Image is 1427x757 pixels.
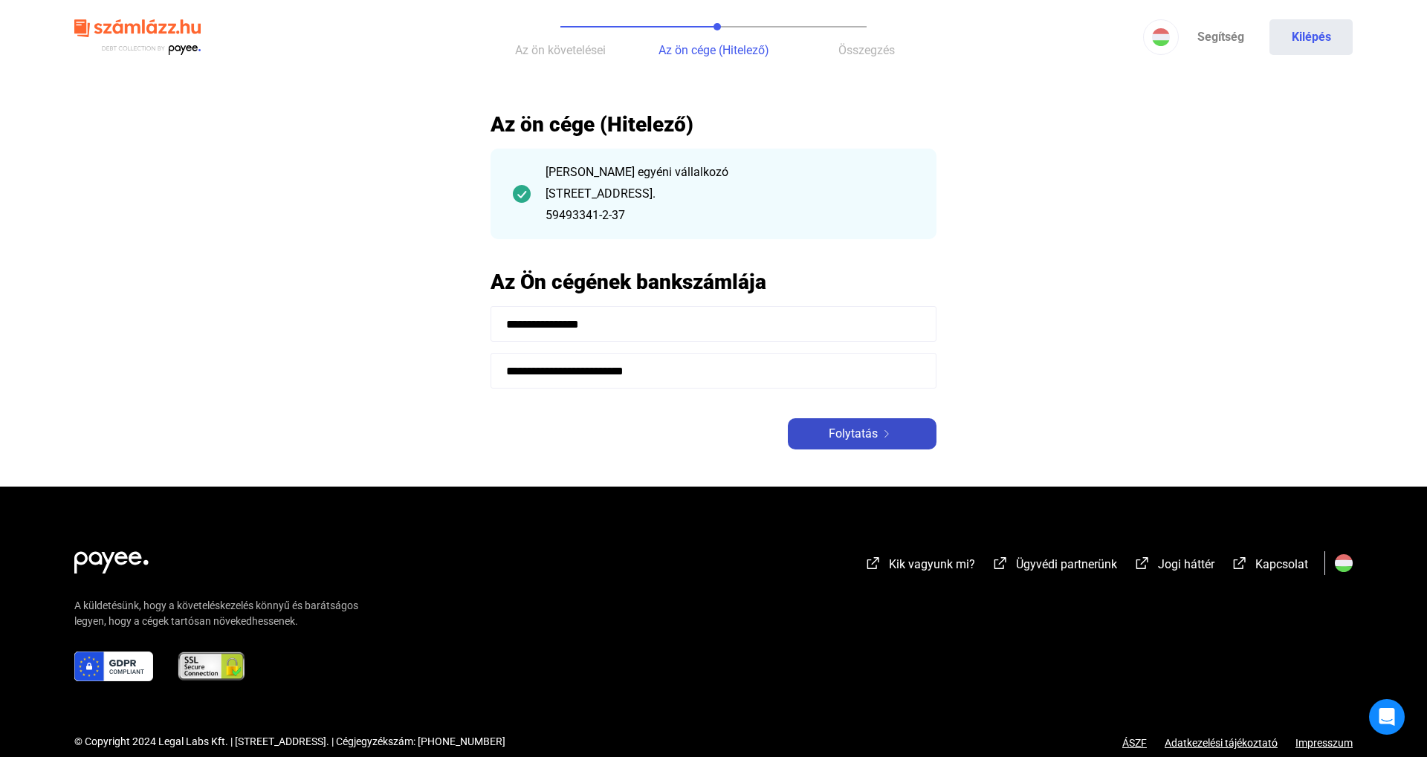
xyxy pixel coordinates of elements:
[1122,737,1147,749] a: ÁSZF
[1255,557,1308,571] span: Kapcsolat
[1179,19,1262,55] a: Segítség
[74,734,505,750] div: © Copyright 2024 Legal Labs Kft. | [STREET_ADDRESS]. | Cégjegyzékszám: [PHONE_NUMBER]
[1143,19,1179,55] button: HU
[1335,554,1353,572] img: HU.svg
[1231,556,1249,571] img: external-link-white
[991,556,1009,571] img: external-link-white
[878,430,896,438] img: arrow-right-white
[864,559,975,574] a: external-link-whiteKik vagyunk mi?
[829,425,878,443] span: Folytatás
[659,43,769,57] span: Az ön cége (Hitelező)
[1133,556,1151,571] img: external-link-white
[74,652,153,681] img: gdpr
[889,557,975,571] span: Kik vagyunk mi?
[1269,19,1353,55] button: Kilépés
[546,185,914,203] div: [STREET_ADDRESS].
[1016,557,1117,571] span: Ügyvédi partnerünk
[1158,557,1214,571] span: Jogi háttér
[513,185,531,203] img: checkmark-darker-green-circle
[74,13,201,62] img: szamlazzhu-logo
[1231,559,1308,574] a: external-link-whiteKapcsolat
[864,556,882,571] img: external-link-white
[1147,737,1295,749] a: Adatkezelési tájékoztató
[838,43,895,57] span: Összegzés
[1295,737,1353,749] a: Impresszum
[991,559,1117,574] a: external-link-whiteÜgyvédi partnerünk
[546,207,914,224] div: 59493341-2-37
[491,269,936,295] h2: Az Ön cégének bankszámlája
[177,652,246,681] img: ssl
[515,43,606,57] span: Az ön követelései
[1152,28,1170,46] img: HU
[1133,559,1214,574] a: external-link-whiteJogi háttér
[1369,699,1405,735] div: Open Intercom Messenger
[546,163,914,181] div: [PERSON_NAME] egyéni vállalkozó
[788,418,936,449] button: Folytatásarrow-right-white
[74,543,149,574] img: white-payee-white-dot.svg
[491,111,936,137] h2: Az ön cége (Hitelező)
